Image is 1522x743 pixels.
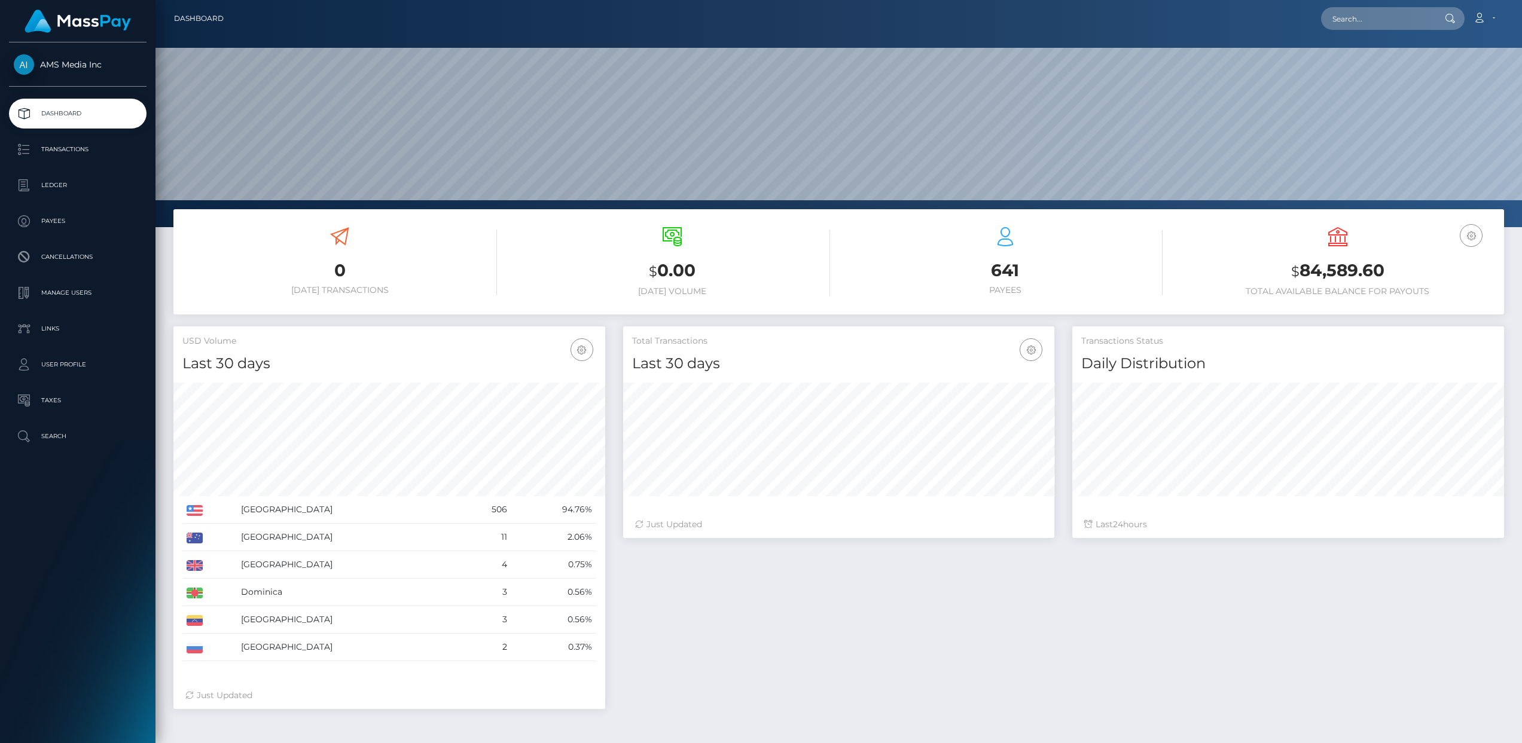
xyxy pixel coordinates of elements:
[237,496,458,524] td: [GEOGRAPHIC_DATA]
[1081,353,1495,374] h4: Daily Distribution
[1081,335,1495,347] h5: Transactions Status
[185,689,593,702] div: Just Updated
[14,427,142,445] p: Search
[511,634,596,661] td: 0.37%
[182,259,497,282] h3: 0
[458,634,511,661] td: 2
[14,392,142,409] p: Taxes
[237,524,458,551] td: [GEOGRAPHIC_DATA]
[848,259,1163,282] h3: 641
[458,496,511,524] td: 506
[1181,286,1495,296] h6: Total Available Balance for Payouts
[187,588,203,598] img: DM.png
[25,10,131,33] img: MassPay Logo
[187,643,203,653] img: RU.png
[9,314,147,344] a: Links
[237,579,458,606] td: Dominica
[187,560,203,571] img: GB.png
[182,285,497,295] h6: [DATE] Transactions
[9,134,147,164] a: Transactions
[511,579,596,606] td: 0.56%
[515,259,829,283] h3: 0.00
[14,140,142,158] p: Transactions
[511,524,596,551] td: 2.06%
[9,99,147,129] a: Dashboard
[9,278,147,308] a: Manage Users
[848,285,1163,295] h6: Payees
[632,353,1046,374] h4: Last 30 days
[14,320,142,338] p: Links
[9,386,147,415] a: Taxes
[511,496,596,524] td: 94.76%
[635,518,1043,531] div: Just Updated
[237,551,458,579] td: [GEOGRAPHIC_DATA]
[174,6,224,31] a: Dashboard
[1321,7,1433,30] input: Search...
[187,533,203,543] img: AU.png
[9,421,147,451] a: Search
[14,54,34,75] img: AMS Media Inc
[458,524,511,551] td: 11
[14,105,142,123] p: Dashboard
[14,248,142,266] p: Cancellations
[14,284,142,302] p: Manage Users
[458,579,511,606] td: 3
[632,335,1046,347] h5: Total Transactions
[515,286,829,296] h6: [DATE] Volume
[9,170,147,200] a: Ledger
[187,505,203,516] img: US.png
[187,615,203,626] img: VE.png
[14,356,142,374] p: User Profile
[182,353,596,374] h4: Last 30 days
[1181,259,1495,283] h3: 84,589.60
[511,551,596,579] td: 0.75%
[9,242,147,272] a: Cancellations
[1084,518,1492,531] div: Last hours
[237,634,458,661] td: [GEOGRAPHIC_DATA]
[1291,263,1300,280] small: $
[511,606,596,634] td: 0.56%
[649,263,657,280] small: $
[182,335,596,347] h5: USD Volume
[458,551,511,579] td: 4
[458,606,511,634] td: 3
[237,606,458,634] td: [GEOGRAPHIC_DATA]
[14,212,142,230] p: Payees
[9,59,147,70] span: AMS Media Inc
[14,176,142,194] p: Ledger
[9,350,147,380] a: User Profile
[9,206,147,236] a: Payees
[1113,519,1123,530] span: 24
